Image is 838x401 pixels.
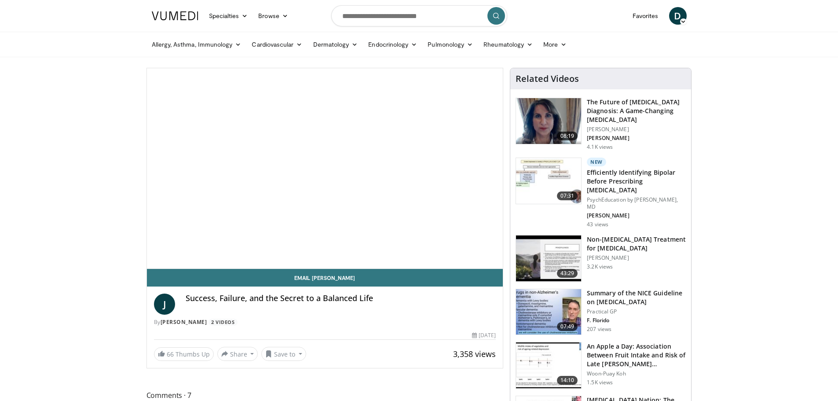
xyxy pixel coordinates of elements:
[587,221,608,228] p: 43 views
[209,319,238,326] a: 2 Videos
[472,331,496,339] div: [DATE]
[154,318,496,326] div: By
[516,235,686,282] a: 43:29 Non-[MEDICAL_DATA] Treatment for [MEDICAL_DATA] [PERSON_NAME] 3.2K views
[587,168,686,195] h3: Efficiently Identifying Bipolar Before Prescribing [MEDICAL_DATA]
[587,317,686,324] p: F. Florido
[587,158,606,166] p: New
[478,36,538,53] a: Rheumatology
[167,350,174,358] span: 66
[557,269,578,278] span: 43:29
[154,294,175,315] a: J
[147,68,503,269] video-js: Video Player
[587,254,686,261] p: [PERSON_NAME]
[587,126,686,133] p: [PERSON_NAME]
[363,36,422,53] a: Endocrinology
[217,347,258,361] button: Share
[587,263,613,270] p: 3.2K views
[516,289,686,335] a: 07:49 Summary of the NICE Guideline on [MEDICAL_DATA] Practical GP F. Florido 207 views
[587,98,686,124] h3: The Future of [MEDICAL_DATA] Diagnosis: A Game-Changing [MEDICAL_DATA]
[516,342,581,388] img: 0fb96a29-ee07-42a6-afe7-0422f9702c53.150x105_q85_crop-smart_upscale.jpg
[587,235,686,253] h3: Non-[MEDICAL_DATA] Treatment for [MEDICAL_DATA]
[154,347,214,361] a: 66 Thumbs Up
[587,342,686,368] h3: An Apple a Day: Association Between Fruit Intake and Risk of Late [PERSON_NAME]…
[516,98,581,144] img: db580a60-f510-4a79-8dc4-8580ce2a3e19.png.150x105_q85_crop-smart_upscale.png
[557,191,578,200] span: 07:31
[161,318,207,326] a: [PERSON_NAME]
[253,7,293,25] a: Browse
[516,235,581,281] img: eb9441ca-a77b-433d-ba99-36af7bbe84ad.150x105_q85_crop-smart_upscale.jpg
[587,289,686,306] h3: Summary of the NICE Guideline on [MEDICAL_DATA]
[587,143,613,151] p: 4.1K views
[587,379,613,386] p: 1.5K views
[627,7,664,25] a: Favorites
[669,7,687,25] a: D
[146,36,247,53] a: Allergy, Asthma, Immunology
[516,74,579,84] h4: Related Videos
[146,390,504,401] span: Comments 7
[557,322,578,331] span: 07:49
[422,36,478,53] a: Pulmonology
[516,158,686,228] a: 07:31 New Efficiently Identifying Bipolar Before Prescribing [MEDICAL_DATA] PsychEducation by [PE...
[538,36,572,53] a: More
[246,36,307,53] a: Cardiovascular
[587,308,686,315] p: Practical GP
[147,269,503,287] a: Email [PERSON_NAME]
[453,349,496,359] span: 3,358 views
[308,36,363,53] a: Dermatology
[204,7,253,25] a: Specialties
[152,11,198,20] img: VuMedi Logo
[587,212,686,219] p: [PERSON_NAME]
[557,376,578,385] span: 14:10
[186,294,496,303] h4: Success, Failure, and the Secret to a Balanced Life
[516,289,581,335] img: 8e949c61-8397-4eef-823a-95680e5d1ed1.150x105_q85_crop-smart_upscale.jpg
[557,132,578,140] span: 08:19
[261,347,306,361] button: Save to
[587,196,686,210] p: PsychEducation by [PERSON_NAME], MD
[587,135,686,142] p: [PERSON_NAME]
[587,370,686,377] p: Woon-Puay Koh
[331,5,507,26] input: Search topics, interventions
[516,158,581,204] img: bb766ca4-1a7a-496c-a5bd-5a4a5d6b6623.150x105_q85_crop-smart_upscale.jpg
[516,98,686,151] a: 08:19 The Future of [MEDICAL_DATA] Diagnosis: A Game-Changing [MEDICAL_DATA] [PERSON_NAME] [PERSO...
[516,342,686,389] a: 14:10 An Apple a Day: Association Between Fruit Intake and Risk of Late [PERSON_NAME]… Woon-Puay ...
[587,326,611,333] p: 207 views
